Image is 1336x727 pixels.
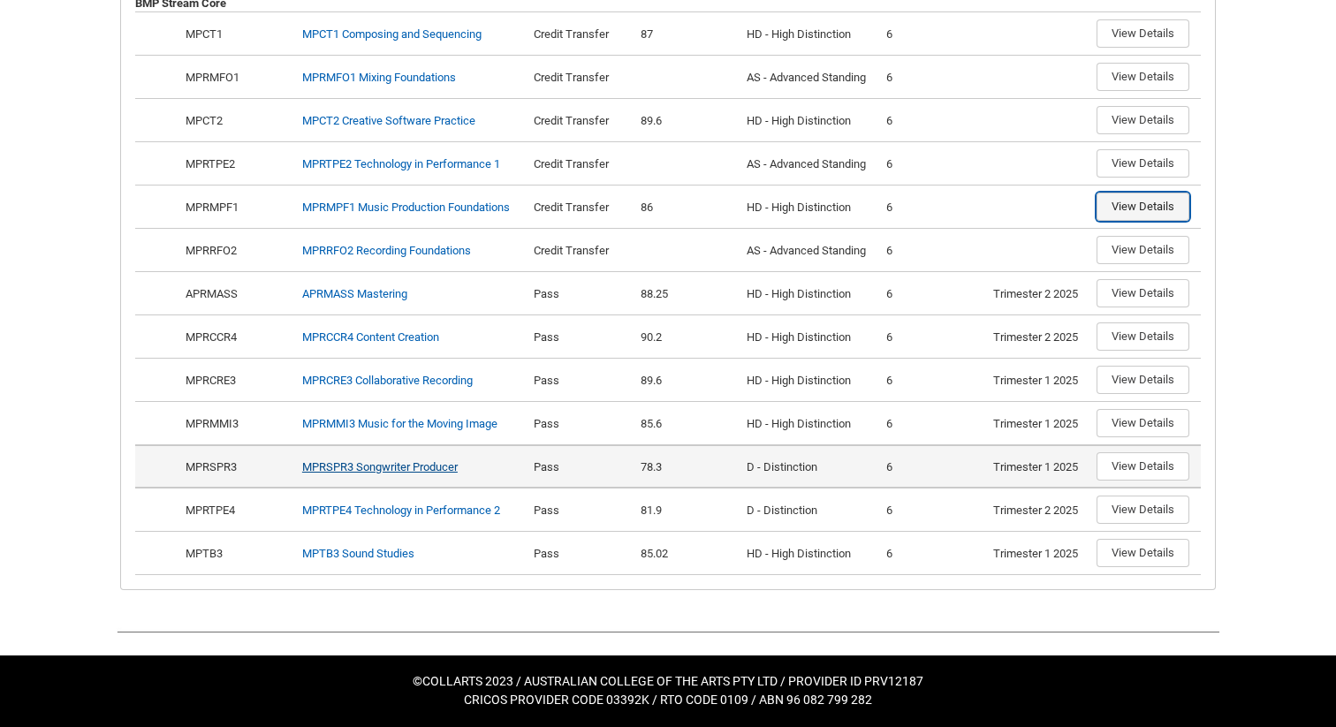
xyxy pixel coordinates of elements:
div: 6 [886,242,979,260]
div: D - Distinction [747,502,872,519]
div: HD - High Distinction [747,285,872,303]
div: 78.3 [641,458,733,476]
div: MPCT2 [183,112,288,130]
div: Pass [534,415,626,433]
div: 6 [886,502,979,519]
div: AS - Advanced Standing [747,155,872,173]
button: View Details [1097,149,1189,178]
div: 85.6 [641,415,733,433]
div: HD - High Distinction [747,415,872,433]
div: 6 [886,69,979,87]
div: MPTB3 Sound Studies [302,545,414,563]
button: View Details [1097,63,1189,91]
a: APRMASS Mastering [302,287,407,300]
div: Trimester 2 2025 [993,285,1082,303]
div: MPRTPE4 Technology in Performance 2 [302,502,500,519]
a: MPCT2 Creative Software Practice [302,114,475,127]
button: View Details [1097,193,1189,221]
div: MPRRFO2 [183,242,288,260]
div: MPRRFO2 Recording Foundations [302,242,471,260]
div: Credit Transfer [534,69,626,87]
div: HD - High Distinction [747,329,872,346]
div: HD - High Distinction [747,545,872,563]
a: MPRCCR4 Content Creation [302,330,439,344]
div: 6 [886,285,979,303]
button: View Details [1097,366,1189,394]
button: View Details [1097,322,1189,351]
div: MPRTPE2 Technology in Performance 1 [302,155,500,173]
div: MPRMPF1 Music Production Foundations [302,199,510,216]
div: Trimester 2 2025 [993,329,1082,346]
div: MPRMMI3 [183,415,288,433]
div: Trimester 2 2025 [993,502,1082,519]
div: 85.02 [641,545,733,563]
div: 90.2 [641,329,733,346]
div: MPRMMI3 Music for the Moving Image [302,415,497,433]
div: Pass [534,329,626,346]
div: MPRTPE2 [183,155,288,173]
div: MPRCCR4 [183,329,288,346]
button: View Details [1097,236,1189,264]
div: 6 [886,155,979,173]
a: MPRTPE4 Technology in Performance 2 [302,504,500,517]
div: 86 [641,199,733,216]
div: MPRMFO1 [183,69,288,87]
div: Credit Transfer [534,242,626,260]
a: MPRCRE3 Collaborative Recording [302,374,473,387]
button: View Details [1097,279,1189,307]
a: MPRSPR3 Songwriter Producer [302,460,458,473]
div: MPTB3 [183,545,288,563]
div: Trimester 1 2025 [993,545,1082,563]
a: MPTB3 Sound Studies [302,547,414,560]
div: 6 [886,372,979,390]
div: 89.6 [641,372,733,390]
div: MPRMPF1 [183,199,288,216]
div: AS - Advanced Standing [747,69,872,87]
div: APRMASS Mastering [302,285,407,303]
div: HD - High Distinction [747,26,872,43]
div: Pass [534,285,626,303]
div: Credit Transfer [534,155,626,173]
div: 88.25 [641,285,733,303]
div: HD - High Distinction [747,372,872,390]
div: 6 [886,415,979,433]
div: HD - High Distinction [747,199,872,216]
div: Pass [534,372,626,390]
div: APRMASS [183,285,288,303]
div: 6 [886,199,979,216]
div: MPRTPE4 [183,502,288,519]
div: Credit Transfer [534,112,626,130]
a: MPRRFO2 Recording Foundations [302,244,471,257]
a: MPRMFO1 Mixing Foundations [302,71,456,84]
div: MPCT1 Composing and Sequencing [302,26,482,43]
div: MPRSPR3 Songwriter Producer [302,458,458,476]
div: MPRSPR3 [183,458,288,476]
button: View Details [1097,539,1189,567]
div: 6 [886,458,979,476]
div: Credit Transfer [534,199,626,216]
button: View Details [1097,496,1189,524]
div: Trimester 1 2025 [993,372,1082,390]
div: MPRCRE3 [183,372,288,390]
div: 6 [886,112,979,130]
div: Trimester 1 2025 [993,458,1082,476]
div: 6 [886,545,979,563]
div: MPRMFO1 Mixing Foundations [302,69,456,87]
div: 89.6 [641,112,733,130]
div: AS - Advanced Standing [747,242,872,260]
button: View Details [1097,19,1189,48]
div: Pass [534,458,626,476]
button: View Details [1097,106,1189,134]
div: 6 [886,329,979,346]
img: REDU_GREY_LINE [117,622,1219,640]
div: HD - High Distinction [747,112,872,130]
div: MPCT2 Creative Software Practice [302,112,475,130]
div: MPRCCR4 Content Creation [302,329,439,346]
div: 6 [886,26,979,43]
div: MPCT1 [183,26,288,43]
button: View Details [1097,409,1189,437]
div: Trimester 1 2025 [993,415,1082,433]
button: View Details [1097,452,1189,481]
a: MPRMPF1 Music Production Foundations [302,201,510,214]
div: Credit Transfer [534,26,626,43]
